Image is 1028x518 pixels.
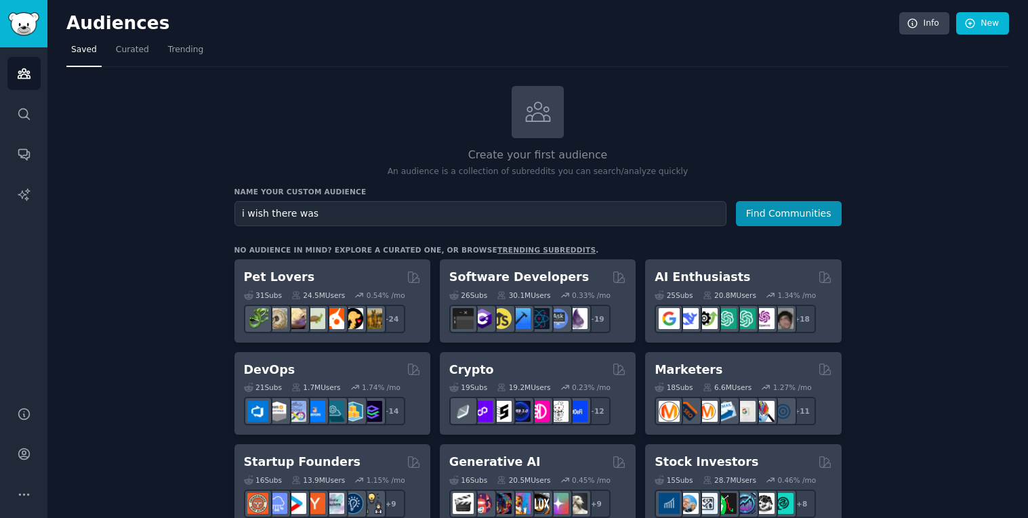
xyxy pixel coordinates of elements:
[548,493,569,514] img: starryai
[773,493,794,514] img: technicalanalysis
[168,44,203,56] span: Trending
[449,362,494,379] h2: Crypto
[497,246,596,254] a: trending subreddits
[247,401,268,422] img: azuredevops
[116,44,149,56] span: Curated
[548,308,569,329] img: AskComputerScience
[582,490,611,518] div: + 9
[678,493,699,514] img: ValueInvesting
[291,475,345,485] div: 13.9M Users
[899,12,949,35] a: Info
[449,454,541,471] h2: Generative AI
[787,490,816,518] div: + 8
[572,383,611,392] div: 0.23 % /mo
[449,290,487,300] div: 26 Sub s
[472,401,493,422] img: 0xPolygon
[497,475,550,485] div: 20.5M Users
[659,308,680,329] img: GoogleGeminiAI
[163,39,208,67] a: Trending
[655,475,693,485] div: 15 Sub s
[655,290,693,300] div: 25 Sub s
[567,401,588,422] img: defi_
[655,383,693,392] div: 18 Sub s
[244,290,282,300] div: 31 Sub s
[234,245,599,255] div: No audience in mind? Explore a curated one, or browse .
[510,493,531,514] img: sdforall
[655,362,722,379] h2: Marketers
[716,401,737,422] img: Emailmarketing
[703,290,756,300] div: 20.8M Users
[716,308,737,329] img: chatgpt_promptDesign
[572,475,611,485] div: 0.45 % /mo
[8,12,39,36] img: GummySearch logo
[453,308,474,329] img: software
[572,290,611,300] div: 0.33 % /mo
[697,493,718,514] img: Forex
[567,493,588,514] img: DreamBooth
[754,493,775,514] img: swingtrading
[66,13,899,35] h2: Audiences
[735,493,756,514] img: StocksAndTrading
[234,147,842,164] h2: Create your first audience
[266,401,287,422] img: AWS_Certified_Experts
[244,475,282,485] div: 16 Sub s
[703,475,756,485] div: 28.7M Users
[244,362,295,379] h2: DevOps
[285,308,306,329] img: leopardgeckos
[777,475,816,485] div: 0.46 % /mo
[234,166,842,178] p: An audience is a collection of subreddits you can search/analyze quickly
[777,290,816,300] div: 1.34 % /mo
[697,401,718,422] img: AskMarketing
[773,401,794,422] img: OnlineMarketing
[244,269,315,286] h2: Pet Lovers
[491,493,512,514] img: deepdream
[736,201,842,226] button: Find Communities
[716,493,737,514] img: Trading
[71,44,97,56] span: Saved
[787,305,816,333] div: + 18
[304,401,325,422] img: DevOpsLinks
[377,305,405,333] div: + 24
[291,383,341,392] div: 1.7M Users
[449,475,487,485] div: 16 Sub s
[510,308,531,329] img: iOSProgramming
[285,401,306,422] img: Docker_DevOps
[529,308,550,329] img: reactnative
[472,308,493,329] img: csharp
[529,493,550,514] img: FluxAI
[582,397,611,425] div: + 12
[754,401,775,422] img: MarketingResearch
[678,401,699,422] img: bigseo
[453,493,474,514] img: aivideo
[377,490,405,518] div: + 9
[449,383,487,392] div: 19 Sub s
[285,493,306,514] img: startup
[66,39,102,67] a: Saved
[754,308,775,329] img: OpenAIDev
[111,39,154,67] a: Curated
[362,383,400,392] div: 1.74 % /mo
[342,401,363,422] img: aws_cdk
[582,305,611,333] div: + 19
[342,493,363,514] img: Entrepreneurship
[697,308,718,329] img: AItoolsCatalog
[361,308,382,329] img: dogbreed
[510,401,531,422] img: web3
[956,12,1009,35] a: New
[567,308,588,329] img: elixir
[342,308,363,329] img: PetAdvice
[266,493,287,514] img: SaaS
[773,308,794,329] img: ArtificalIntelligence
[491,401,512,422] img: ethstaker
[323,308,344,329] img: cockatiel
[377,397,405,425] div: + 14
[247,308,268,329] img: herpetology
[266,308,287,329] img: ballpython
[244,454,361,471] h2: Startup Founders
[234,201,726,226] input: Pick a short name, like "Digital Marketers" or "Movie-Goers"
[367,290,405,300] div: 0.54 % /mo
[659,493,680,514] img: dividends
[449,269,589,286] h2: Software Developers
[735,308,756,329] img: chatgpt_prompts_
[304,308,325,329] img: turtle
